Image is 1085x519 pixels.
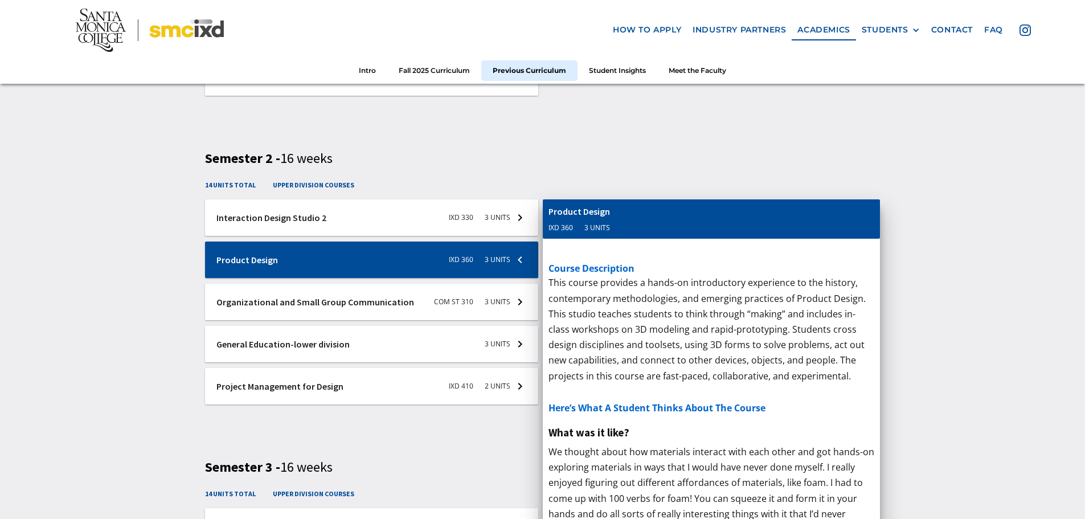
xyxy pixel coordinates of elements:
a: how to apply [607,19,687,40]
div: STUDENTS [862,25,908,35]
a: Previous Curriculum [481,60,578,81]
h4: 14 units total [205,488,256,499]
a: Fall 2025 Curriculum [387,60,481,81]
h3: Semester 2 - [205,150,880,167]
img: Santa Monica College - SMC IxD logo [76,9,224,52]
h4: upper division courses [273,488,354,499]
div: STUDENTS [862,25,920,35]
h3: Semester 3 - [205,459,880,476]
a: industry partners [687,19,792,40]
h4: upper division courses [273,179,354,190]
a: Academics [792,19,855,40]
a: contact [926,19,978,40]
a: Meet the Faculty [657,60,738,81]
span: 16 weeks [280,458,333,476]
a: Student Insights [578,60,657,81]
h4: 14 units total [205,179,256,190]
a: faq [978,19,1009,40]
a: Intro [347,60,387,81]
span: 16 weeks [280,149,333,167]
img: icon - instagram [1020,24,1031,36]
